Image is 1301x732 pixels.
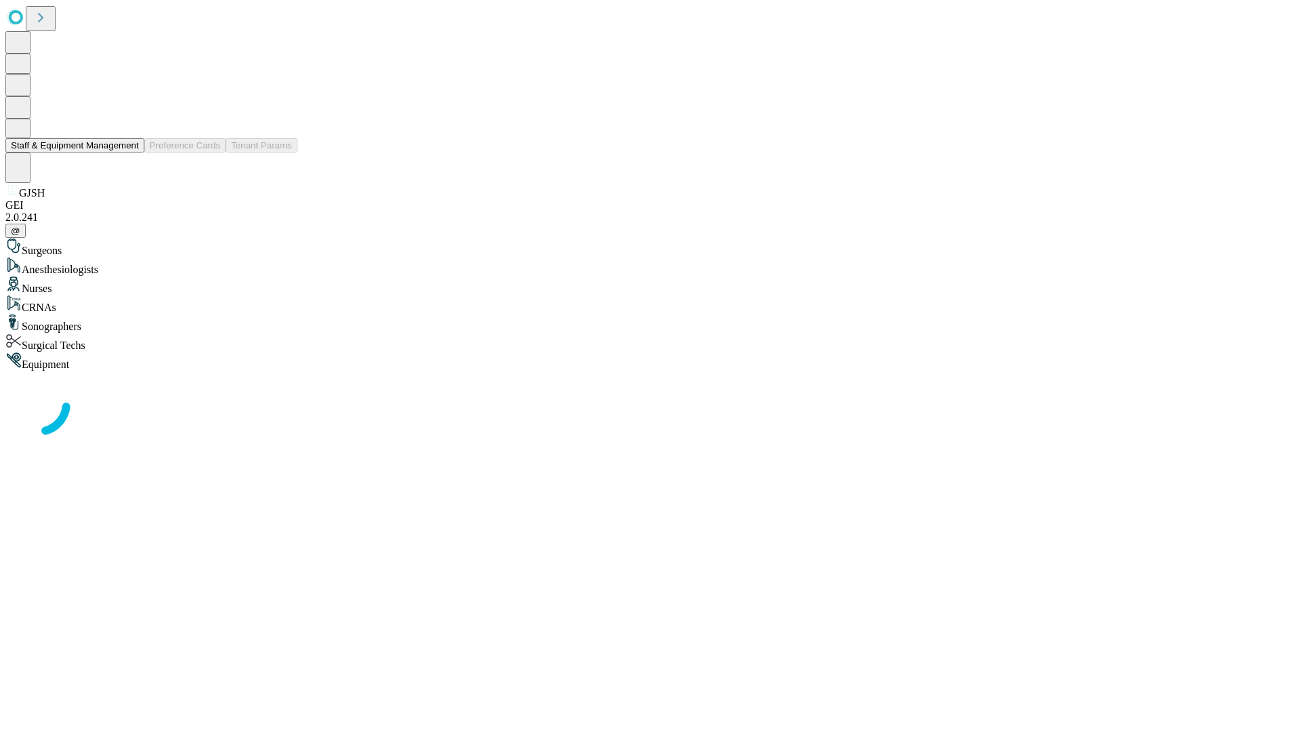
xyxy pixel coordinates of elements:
[11,226,20,236] span: @
[144,138,226,152] button: Preference Cards
[5,314,1296,333] div: Sonographers
[226,138,297,152] button: Tenant Params
[5,257,1296,276] div: Anesthesiologists
[5,295,1296,314] div: CRNAs
[5,224,26,238] button: @
[5,238,1296,257] div: Surgeons
[5,333,1296,352] div: Surgical Techs
[5,138,144,152] button: Staff & Equipment Management
[5,352,1296,371] div: Equipment
[19,187,45,199] span: GJSH
[5,211,1296,224] div: 2.0.241
[5,276,1296,295] div: Nurses
[5,199,1296,211] div: GEI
